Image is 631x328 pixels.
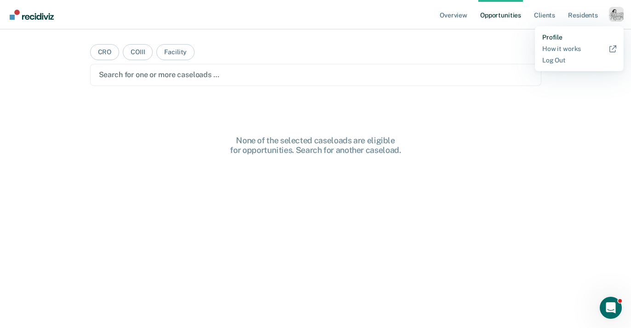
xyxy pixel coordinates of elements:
[542,34,616,41] a: Profile
[168,136,463,155] div: None of the selected caseloads are eligible for opportunities. Search for another caseload.
[123,44,153,60] button: COIII
[90,44,120,60] button: CRO
[542,45,616,53] a: How it works
[10,10,54,20] img: Recidiviz
[600,297,622,319] iframe: Intercom live chat
[156,44,195,60] button: Facility
[609,7,624,22] button: Profile dropdown button
[542,57,616,64] a: Log Out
